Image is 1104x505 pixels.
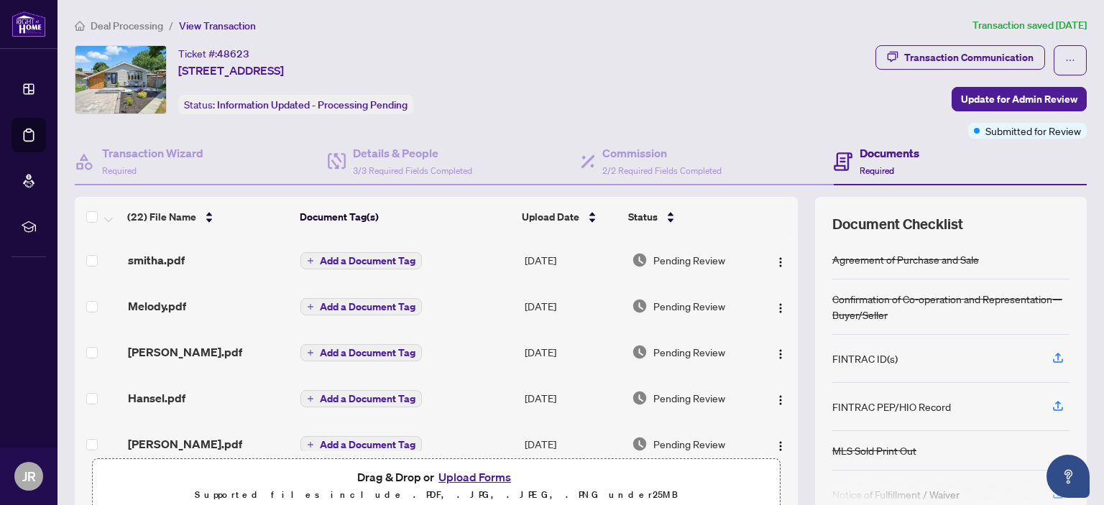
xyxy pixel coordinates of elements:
span: Pending Review [653,344,725,360]
h4: Commission [602,144,722,162]
span: plus [307,349,314,356]
img: Logo [775,394,786,406]
img: Document Status [632,436,648,452]
span: 2/2 Required Fields Completed [602,165,722,176]
img: Logo [775,440,786,452]
span: Deal Processing [91,19,163,32]
span: Pending Review [653,298,725,314]
button: Logo [769,432,792,455]
th: (22) File Name [121,197,294,237]
button: Add a Document Tag [300,344,422,361]
button: Add a Document Tag [300,390,422,407]
td: [DATE] [519,283,626,329]
img: Logo [775,302,786,314]
span: Add a Document Tag [320,440,415,450]
button: Logo [769,249,792,272]
img: Logo [775,348,786,360]
button: Update for Admin Review [952,87,1087,111]
span: Required [102,165,137,176]
span: [STREET_ADDRESS] [178,62,284,79]
div: MLS Sold Print Out [832,443,916,458]
span: Add a Document Tag [320,394,415,404]
button: Add a Document Tag [300,298,422,315]
td: [DATE] [519,421,626,467]
button: Open asap [1046,455,1090,498]
th: Document Tag(s) [294,197,516,237]
img: Document Status [632,390,648,406]
span: Submitted for Review [985,123,1081,139]
th: Status [622,197,755,237]
h4: Details & People [353,144,472,162]
span: plus [307,303,314,310]
span: JR [22,466,36,486]
div: Status: [178,95,413,114]
img: Document Status [632,344,648,360]
td: [DATE] [519,329,626,375]
div: FINTRAC PEP/HIO Record [832,399,951,414]
div: Transaction Communication [904,46,1034,69]
span: smitha.pdf [128,251,185,269]
img: Document Status [632,298,648,314]
img: logo [11,11,46,37]
button: Add a Document Tag [300,252,422,269]
span: Pending Review [653,436,725,452]
span: Add a Document Tag [320,348,415,358]
h4: Transaction Wizard [102,144,203,162]
span: View Transaction [179,19,256,32]
span: (22) File Name [127,209,196,225]
span: Drag & Drop or [357,468,515,486]
span: Pending Review [653,252,725,268]
div: FINTRAC ID(s) [832,351,898,366]
span: ellipsis [1065,55,1075,65]
span: Required [860,165,894,176]
button: Add a Document Tag [300,436,422,453]
span: Hansel.pdf [128,389,185,407]
td: [DATE] [519,237,626,283]
th: Upload Date [516,197,622,237]
span: plus [307,441,314,448]
span: plus [307,257,314,264]
img: IMG-E12326472_1.jpg [75,46,166,113]
span: 48623 [217,47,249,60]
p: Supported files include .PDF, .JPG, .JPEG, .PNG under 25 MB [101,486,771,504]
span: Add a Document Tag [320,256,415,266]
button: Logo [769,295,792,318]
span: Status [628,209,658,225]
span: Information Updated - Processing Pending [217,98,408,111]
span: Pending Review [653,390,725,406]
div: Confirmation of Co-operation and Representation—Buyer/Seller [832,291,1069,323]
td: [DATE] [519,375,626,421]
span: Upload Date [522,209,579,225]
button: Logo [769,386,792,409]
span: 3/3 Required Fields Completed [353,165,472,176]
article: Transaction saved [DATE] [972,17,1087,34]
span: home [75,21,85,31]
span: Melody.pdf [128,297,186,315]
span: [PERSON_NAME].pdf [128,435,242,453]
span: [PERSON_NAME].pdf [128,343,242,361]
span: Document Checklist [832,214,963,234]
img: Document Status [632,252,648,268]
button: Transaction Communication [875,45,1045,70]
li: / [169,17,173,34]
span: Update for Admin Review [961,88,1077,111]
button: Logo [769,340,792,363]
img: Logo [775,256,786,268]
h4: Documents [860,144,919,162]
span: plus [307,395,314,402]
div: Ticket #: [178,45,249,62]
div: Agreement of Purchase and Sale [832,251,979,267]
span: Add a Document Tag [320,302,415,312]
button: Upload Forms [434,468,515,486]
